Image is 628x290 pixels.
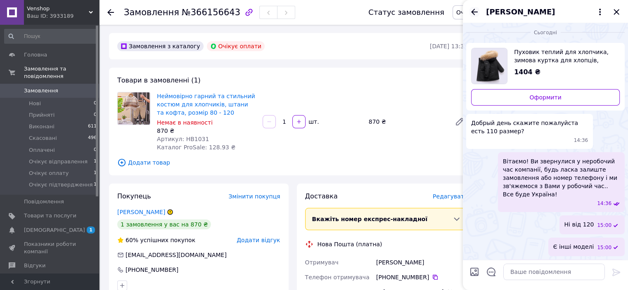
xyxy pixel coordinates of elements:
[125,266,179,274] div: [PHONE_NUMBER]
[315,240,384,248] div: Нова Пошта (платна)
[553,243,594,251] span: Є інші моделі
[117,41,204,51] div: Замовлення з каталогу
[471,48,620,84] a: Переглянути товар
[471,119,588,135] span: Добрый день скажите пожалуйста есть 110 размер?
[107,8,114,17] div: Повернутися назад
[88,134,97,142] span: 496
[471,89,620,106] a: Оформити
[514,68,540,76] span: 1404 ₴
[503,157,620,198] span: Вітаємо! Ви звернулися у неробочий час компанії, будь ласка залиште замовлення або номер телефону...
[94,100,97,107] span: 0
[126,252,227,258] span: [EMAIL_ADDRESS][DOMAIN_NAME]
[24,65,99,80] span: Замовлення та повідомлення
[24,240,76,255] span: Показники роботи компанії
[368,8,444,17] div: Статус замовлення
[94,111,97,119] span: 0
[29,123,55,130] span: Виконані
[376,273,468,281] div: [PHONE_NUMBER]
[118,92,150,125] img: Неймовірно гарний та стильний костюм для хлопчиків, штани та кофта, розмір 80 - 120
[451,113,468,130] a: Редагувати
[312,216,428,222] span: Вкажіть номер експрес-накладної
[117,219,211,229] div: 1 замовлення у вас на 870 ₴
[29,146,55,154] span: Оплачені
[29,111,55,119] span: Прийняті
[117,76,201,84] span: Товари в замовленні (1)
[306,118,320,126] div: шт.
[486,7,555,17] span: [PERSON_NAME]
[29,170,69,177] span: Очікує оплату
[237,237,280,243] span: Додати відгук
[87,226,95,233] span: 1
[597,244,611,251] span: 15:00 12.10.2025
[126,237,138,243] span: 60%
[29,100,41,107] span: Нові
[430,43,468,50] time: [DATE] 13:32
[94,181,97,189] span: 1
[29,158,88,165] span: Очікує відправлення
[24,87,58,94] span: Замовлення
[456,9,525,16] span: Очікує підтвердження
[433,193,468,200] span: Редагувати
[94,170,97,177] span: 1
[24,51,47,59] span: Головна
[157,93,255,116] a: Неймовірно гарний та стильний костюм для хлопчиків, штани та кофта, розмір 80 - 120
[611,7,621,17] button: Закрити
[365,116,448,127] div: 870 ₴
[117,192,151,200] span: Покупець
[207,41,265,51] div: Очікує оплати
[24,262,45,269] span: Відгуки
[157,119,213,126] span: Немає в наявності
[574,137,588,144] span: 14:36 12.10.2025
[94,158,97,165] span: 1
[374,255,469,270] div: [PERSON_NAME]
[466,28,625,36] div: 12.10.2025
[24,226,85,234] span: [DEMOGRAPHIC_DATA]
[117,209,165,215] a: [PERSON_NAME]
[4,29,97,44] input: Пошук
[88,123,97,130] span: 611
[157,136,209,142] span: Артикул: HB1031
[117,236,195,244] div: успішних покупок
[124,7,179,17] span: Замовлення
[157,127,256,135] div: 870 ₴
[472,48,507,84] img: 6342242181_w640_h640_puhovik-teplyj-dlya.jpg
[229,193,280,200] span: Змінити покупця
[117,158,468,167] span: Додати товар
[305,274,370,281] span: Телефон отримувача
[486,7,605,17] button: [PERSON_NAME]
[24,212,76,219] span: Товари та послуги
[469,7,479,17] button: Назад
[486,266,497,277] button: Відкрити шаблони відповідей
[24,198,64,205] span: Повідомлення
[29,181,92,189] span: Очікує підтвердження
[305,259,339,266] span: Отримувач
[531,29,560,36] span: Сьогодні
[94,146,97,154] span: 0
[305,192,338,200] span: Доставка
[182,7,240,17] span: №366156643
[597,200,611,207] span: 14:36 12.10.2025
[29,134,57,142] span: Скасовані
[27,12,99,20] div: Ваш ID: 3933189
[514,48,613,64] span: Пуховик теплий для хлопчика, зимова куртка для хлопців, розмір 120 - 160
[597,222,611,229] span: 15:00 12.10.2025
[157,144,235,151] span: Каталог ProSale: 128.93 ₴
[564,220,594,229] span: Ні від 120
[27,5,89,12] span: Venshop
